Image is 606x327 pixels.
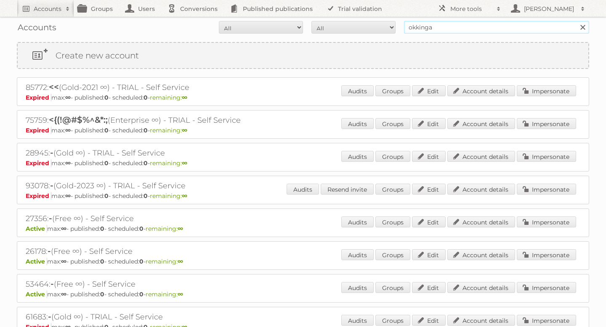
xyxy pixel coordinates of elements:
a: Edit [412,118,446,129]
strong: ∞ [65,94,71,101]
a: Groups [375,249,410,260]
a: Groups [375,282,410,293]
a: Groups [375,216,410,227]
strong: ∞ [182,192,187,200]
span: - [48,311,51,322]
a: Audits [341,85,374,96]
a: Impersonate [517,282,576,293]
span: remaining: [146,290,183,298]
p: max: - published: - scheduled: - [26,94,580,101]
h2: 75759: (Enterprise ∞) - TRIAL - Self Service [26,115,320,126]
strong: 0 [139,290,144,298]
a: Groups [375,118,410,129]
p: max: - published: - scheduled: - [26,159,580,167]
strong: ∞ [178,290,183,298]
h2: 53464: (Free ∞) - Self Service [26,279,320,290]
a: Impersonate [517,151,576,162]
strong: ∞ [65,192,71,200]
a: Account details [447,249,515,260]
strong: 0 [104,94,109,101]
span: - [50,180,53,190]
a: Edit [412,282,446,293]
a: Resend invite [321,184,374,195]
a: Account details [447,216,515,227]
a: Account details [447,184,515,195]
a: Edit [412,315,446,326]
span: remaining: [146,225,183,232]
a: Audits [341,151,374,162]
strong: 0 [139,258,144,265]
strong: 0 [100,290,104,298]
a: Groups [375,151,410,162]
strong: ∞ [182,159,187,167]
a: Create new account [18,43,588,68]
span: Expired [26,94,51,101]
a: Impersonate [517,184,576,195]
span: << [49,82,59,92]
strong: 0 [104,127,109,134]
a: Account details [447,315,515,326]
p: max: - published: - scheduled: - [26,258,580,265]
a: Account details [447,85,515,96]
span: <{(!@#$%^&*:; [49,115,108,125]
span: remaining: [150,94,187,101]
strong: 0 [100,258,104,265]
a: Audits [341,249,374,260]
strong: 0 [144,192,148,200]
strong: 0 [100,225,104,232]
a: Account details [447,118,515,129]
strong: 0 [144,127,148,134]
strong: ∞ [182,127,187,134]
span: Expired [26,159,51,167]
h2: 61683: (Gold ∞) - TRIAL - Self Service [26,311,320,322]
strong: 0 [104,159,109,167]
p: max: - published: - scheduled: - [26,290,580,298]
a: Account details [447,282,515,293]
a: Groups [375,184,410,195]
strong: 0 [144,159,148,167]
a: Edit [412,249,446,260]
a: Impersonate [517,249,576,260]
a: Audits [287,184,319,195]
a: Edit [412,151,446,162]
h2: [PERSON_NAME] [522,5,577,13]
span: remaining: [146,258,183,265]
strong: ∞ [65,159,71,167]
h2: 28945: (Gold ∞) - TRIAL - Self Service [26,148,320,158]
a: Audits [341,216,374,227]
a: Impersonate [517,315,576,326]
span: Expired [26,127,51,134]
strong: 0 [139,225,144,232]
h2: Accounts [34,5,61,13]
a: Account details [447,151,515,162]
h2: 26178: (Free ∞) - Self Service [26,246,320,257]
a: Edit [412,85,446,96]
strong: 0 [144,94,148,101]
a: Impersonate [517,85,576,96]
a: Impersonate [517,216,576,227]
a: Edit [412,184,446,195]
strong: ∞ [178,225,183,232]
span: Active [26,290,47,298]
strong: 0 [104,192,109,200]
a: Groups [375,85,410,96]
span: - [48,246,51,256]
a: Impersonate [517,118,576,129]
span: - [50,279,54,289]
a: Audits [341,118,374,129]
a: Groups [375,315,410,326]
span: remaining: [150,159,187,167]
strong: ∞ [178,258,183,265]
span: - [49,213,52,223]
span: - [50,148,53,158]
a: Audits [341,315,374,326]
span: Active [26,258,47,265]
span: Expired [26,192,51,200]
h2: 85772: (Gold-2021 ∞) - TRIAL - Self Service [26,82,320,93]
strong: ∞ [65,127,71,134]
strong: ∞ [182,94,187,101]
p: max: - published: - scheduled: - [26,192,580,200]
p: max: - published: - scheduled: - [26,127,580,134]
p: max: - published: - scheduled: - [26,225,580,232]
span: Active [26,225,47,232]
